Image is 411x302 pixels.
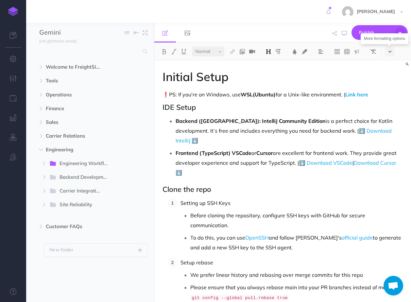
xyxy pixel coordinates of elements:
[190,210,403,230] p: Before cloning the repository, configure SSH keys with GitHub for secure communication.
[60,201,105,209] span: Site Reliability
[181,49,187,54] img: Underline button
[354,159,396,166] a: Download Cursor
[299,159,305,166] strong: ⬇️
[351,25,408,40] button: Publish
[256,150,273,156] strong: Cursor
[44,243,147,257] button: New folder
[190,270,403,280] p: We prefer linear history and rebasing over merge commits for this repo
[180,198,403,208] p: Setting up SSH Keys
[163,70,403,83] h1: Initial Setup
[161,49,167,54] img: Bold button
[46,63,107,71] span: Welcome to FreightSimple
[171,49,177,54] img: Italic button
[354,49,360,54] img: Callout dropdown menu button
[192,137,198,144] strong: ⬇️
[230,49,235,54] img: Link button
[384,276,403,295] a: Open chat
[176,148,403,177] p: or are excellent for frontend work. They provide great developer experience and support for TypeS...
[344,49,350,54] img: Create table button
[163,185,403,193] h2: Clone the repo
[245,234,269,241] a: OpenSSH
[239,49,245,54] img: Add image button
[180,258,403,267] p: Setup rebase
[46,77,107,85] span: Tools
[26,38,83,44] a: [URL][DOMAIN_NAME]
[301,49,307,54] img: Text background color button
[8,7,18,16] img: logo-mark.svg
[46,105,107,112] span: Finance
[39,28,116,38] input: Documentation Name
[46,223,107,230] span: Customer FAQs
[39,46,139,58] input: Search
[163,91,403,98] p: ❗PS: If you're on Windows, use for a Unix-like environment. |
[163,103,403,111] h2: IDE Setup
[359,127,365,134] strong: ⬇️
[353,8,398,14] span: [PERSON_NAME]
[60,187,107,195] span: Carrier Integrations
[190,233,403,252] p: To do this, you can use and follow [PERSON_NAME]'s to generate and add a new SSH key to the SSH a...
[307,159,352,166] a: Download VSCode
[318,49,324,54] img: Alignment dropdown menu button
[46,91,107,99] span: Operations
[190,282,403,292] p: Please ensure that you always rebase main into your PR branches instead of merging
[60,159,113,168] span: Engineering Workflow
[46,132,107,140] span: Carrier Relations
[275,49,281,54] img: Paragraph button
[176,150,251,156] strong: Frontend (TypeScript) VSCode
[262,118,326,124] strong: IntelliJ Community Edition
[49,246,74,253] p: New folder
[292,49,298,54] img: Text color button
[359,27,392,38] span: Publish
[370,49,376,54] img: Clear styles button
[46,146,107,154] span: Engineering
[176,118,261,124] strong: Backend ([GEOGRAPHIC_DATA]):
[190,295,289,301] code: git config --global pull.rebase true
[342,6,353,18] img: e2c8ac90fceaec83622672e373184af8.jpg
[265,49,271,54] img: Headings dropdown button
[46,118,107,126] span: Sales
[241,91,276,98] strong: WSL(Ubuntu)
[60,173,113,182] span: Backend Development
[39,39,77,43] small: [URL][DOMAIN_NAME]
[249,49,255,54] img: Add video button
[176,169,182,176] strong: ⬇️
[342,234,373,241] a: official guide
[345,91,368,98] a: Link here
[176,116,403,145] p: is a perfect choice for Kotlin development. It’s free and includes everything you need for backen...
